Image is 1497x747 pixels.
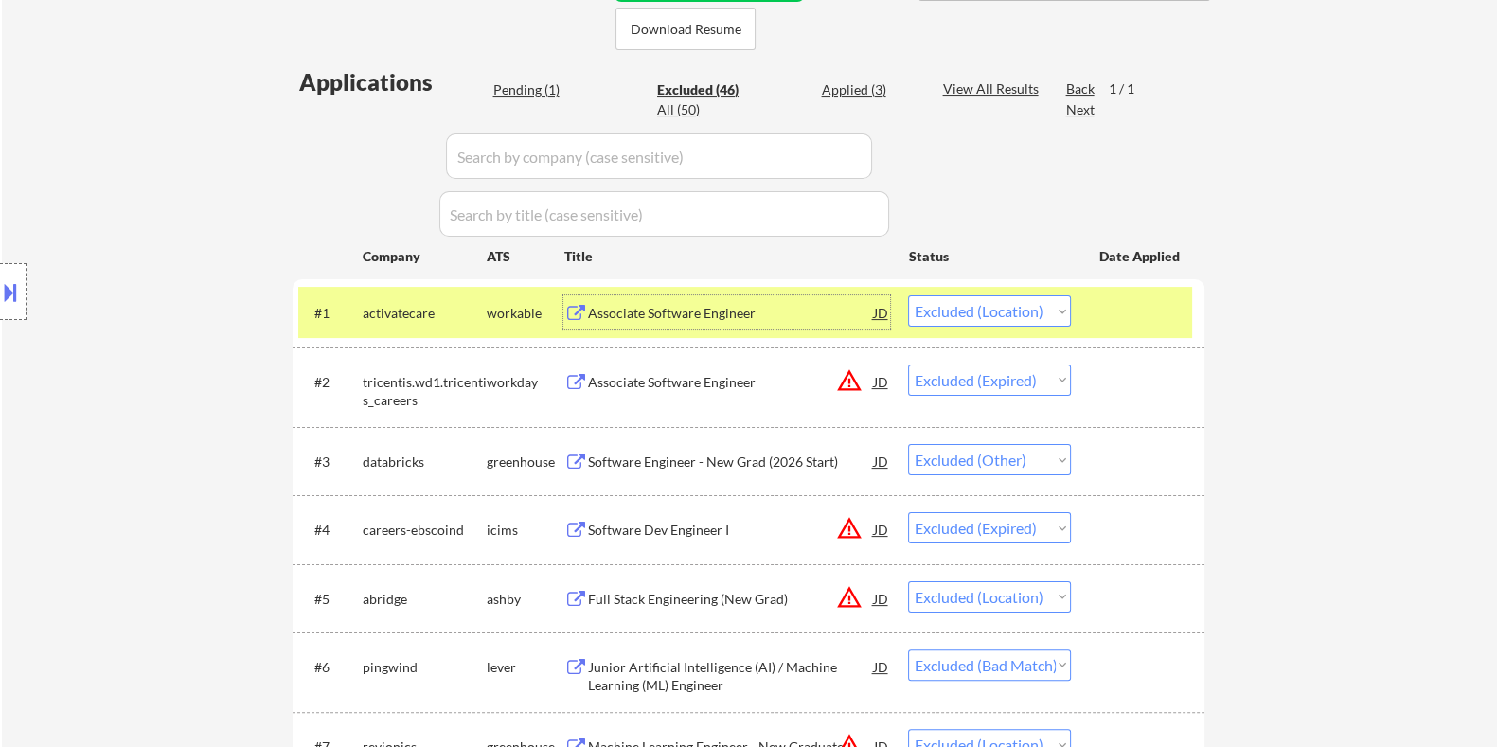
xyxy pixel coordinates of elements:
button: Download Resume [615,8,756,50]
div: JD [871,581,890,615]
div: tricentis.wd1.tricentis_careers [362,373,486,410]
div: databricks [362,453,486,471]
div: #6 [313,658,347,677]
div: JD [871,649,890,684]
div: JD [871,512,890,546]
div: Date Applied [1098,247,1182,266]
div: Full Stack Engineering (New Grad) [587,590,873,609]
div: Software Dev Engineer I [587,521,873,540]
div: ATS [486,247,563,266]
div: JD [871,295,890,329]
input: Search by title (case sensitive) [439,191,889,237]
div: #5 [313,590,347,609]
div: pingwind [362,658,486,677]
div: Applications [298,71,486,94]
div: 1 / 1 [1108,80,1151,98]
div: #4 [313,521,347,540]
button: warning_amber [835,584,862,611]
div: abridge [362,590,486,609]
div: activatecare [362,304,486,323]
input: Search by company (case sensitive) [446,133,872,179]
div: Associate Software Engineer [587,304,873,323]
div: Status [908,239,1071,273]
div: lever [486,658,563,677]
div: Associate Software Engineer [587,373,873,392]
div: View All Results [942,80,1043,98]
div: greenhouse [486,453,563,471]
div: JD [871,444,890,478]
div: workable [486,304,563,323]
div: icims [486,521,563,540]
div: Next [1065,100,1096,119]
div: Excluded (46) [657,80,752,99]
div: workday [486,373,563,392]
div: Applied (3) [821,80,916,99]
div: Junior Artificial Intelligence (AI) / Machine Learning (ML) Engineer [587,658,873,695]
div: Pending (1) [492,80,587,99]
div: Title [563,247,890,266]
button: warning_amber [835,515,862,542]
div: careers-ebscoind [362,521,486,540]
div: JD [871,365,890,399]
div: Back [1065,80,1096,98]
div: Software Engineer - New Grad (2026 Start) [587,453,873,471]
div: Company [362,247,486,266]
div: ashby [486,590,563,609]
button: warning_amber [835,367,862,394]
div: All (50) [657,100,752,119]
